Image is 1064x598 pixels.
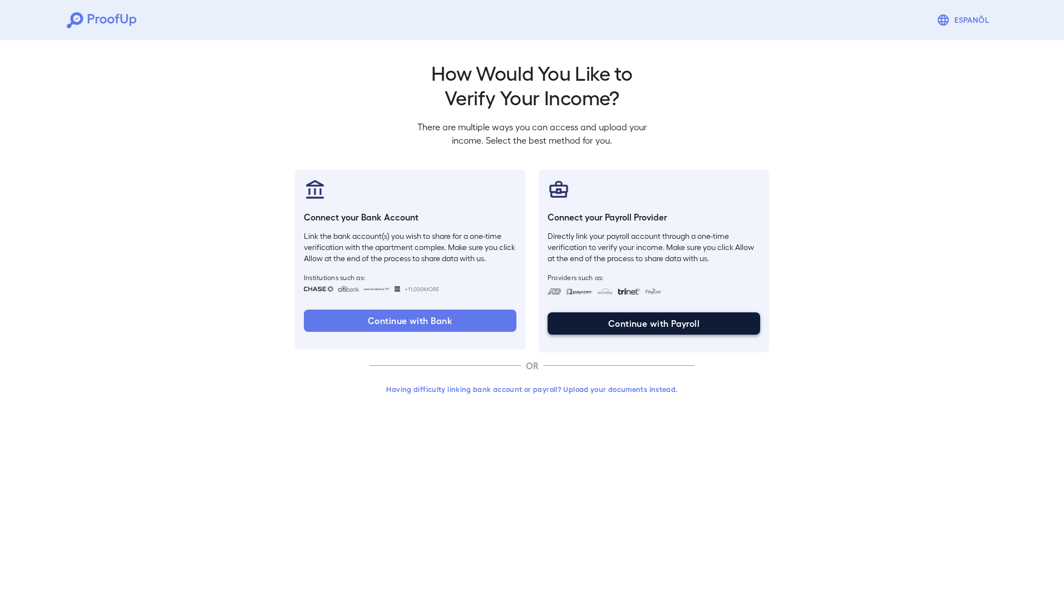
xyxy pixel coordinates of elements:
h6: Connect your Payroll Provider [548,210,760,224]
img: payrollProvider.svg [548,178,570,200]
button: Continue with Payroll [548,312,760,335]
button: Continue with Bank [304,310,516,332]
p: There are multiple ways you can access and upload your income. Select the best method for you. [408,120,656,147]
img: paycom.svg [566,288,593,295]
img: wellsfargo.svg [395,286,401,292]
span: +11,000 More [405,285,439,293]
img: bankAccount.svg [304,178,326,200]
button: Espanõl [932,9,997,31]
h2: How Would You Like to Verify Your Income? [408,60,656,109]
img: trinet.svg [618,288,640,295]
button: Having difficulty linking bank account or payroll? Upload your documents instead. [370,379,694,399]
span: Providers such as: [548,273,760,282]
img: workday.svg [597,288,613,295]
p: OR [521,359,543,372]
img: chase.svg [304,286,333,292]
h6: Connect your Bank Account [304,210,516,224]
img: adp.svg [548,288,561,295]
p: Directly link your payroll account through a one-time verification to verify your income. Make su... [548,231,760,264]
span: Institutions such as: [304,273,516,282]
img: paycon.svg [644,288,662,295]
img: citibank.svg [338,286,359,292]
img: bankOfAmerica.svg [363,286,390,292]
p: Link the bank account(s) you wish to share for a one-time verification with the apartment complex... [304,231,516,264]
